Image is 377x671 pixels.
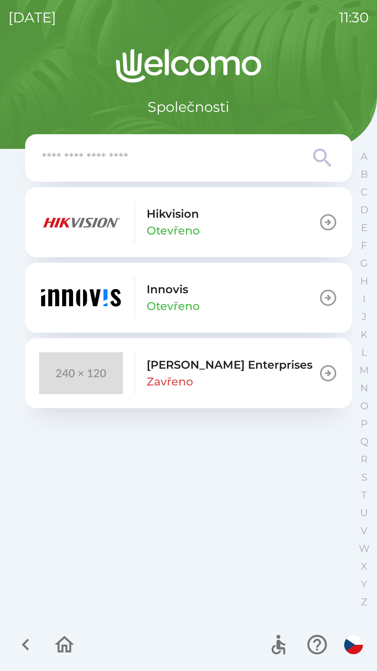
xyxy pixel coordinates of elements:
[360,435,368,448] p: Q
[355,486,373,504] button: T
[360,400,368,412] p: O
[355,237,373,254] button: F
[360,382,368,394] p: N
[355,468,373,486] button: S
[147,222,200,239] p: Otevřeno
[361,471,367,483] p: S
[361,186,368,198] p: C
[25,49,352,82] img: Logo
[355,254,373,272] button: G
[361,150,368,163] p: A
[355,165,373,183] button: B
[355,415,373,433] button: P
[25,338,352,408] button: [PERSON_NAME] EnterprisesZavřeno
[361,239,367,252] p: F
[361,525,368,537] p: V
[147,298,200,315] p: Otevřeno
[355,433,373,450] button: Q
[355,557,373,575] button: X
[147,373,193,390] p: Zavřeno
[344,635,363,654] img: cs flag
[355,379,373,397] button: N
[361,222,368,234] p: E
[361,346,367,359] p: L
[360,257,368,269] p: G
[361,560,367,572] p: X
[355,272,373,290] button: H
[355,397,373,415] button: O
[355,361,373,379] button: M
[25,187,352,257] button: HikvisionOtevřeno
[147,356,312,373] p: [PERSON_NAME] Enterprises
[355,183,373,201] button: C
[355,504,373,522] button: U
[355,522,373,540] button: V
[355,147,373,165] button: A
[147,205,199,222] p: Hikvision
[8,7,56,28] p: [DATE]
[39,277,123,319] img: e7730186-ed2b-42de-8146-b93b67ad584c.png
[148,96,229,117] p: Společnosti
[25,263,352,333] button: InnovisOtevřeno
[360,204,368,216] p: D
[360,507,368,519] p: U
[360,275,368,287] p: H
[355,201,373,219] button: D
[355,450,373,468] button: R
[339,7,369,28] p: 11:30
[355,540,373,557] button: W
[361,578,367,590] p: Y
[362,311,367,323] p: J
[355,219,373,237] button: E
[355,593,373,611] button: Z
[361,168,368,180] p: B
[361,489,367,501] p: T
[361,329,368,341] p: K
[355,326,373,344] button: K
[361,418,368,430] p: P
[361,596,367,608] p: Z
[363,293,365,305] p: I
[361,453,368,466] p: R
[355,575,373,593] button: Y
[355,344,373,361] button: L
[39,352,123,394] img: 240x120
[355,308,373,326] button: J
[355,290,373,308] button: I
[359,542,370,555] p: W
[39,201,123,243] img: f2158124-88a9-4a5e-9c63-4f3e72dd804a.png
[147,281,188,298] p: Innovis
[360,364,369,376] p: M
